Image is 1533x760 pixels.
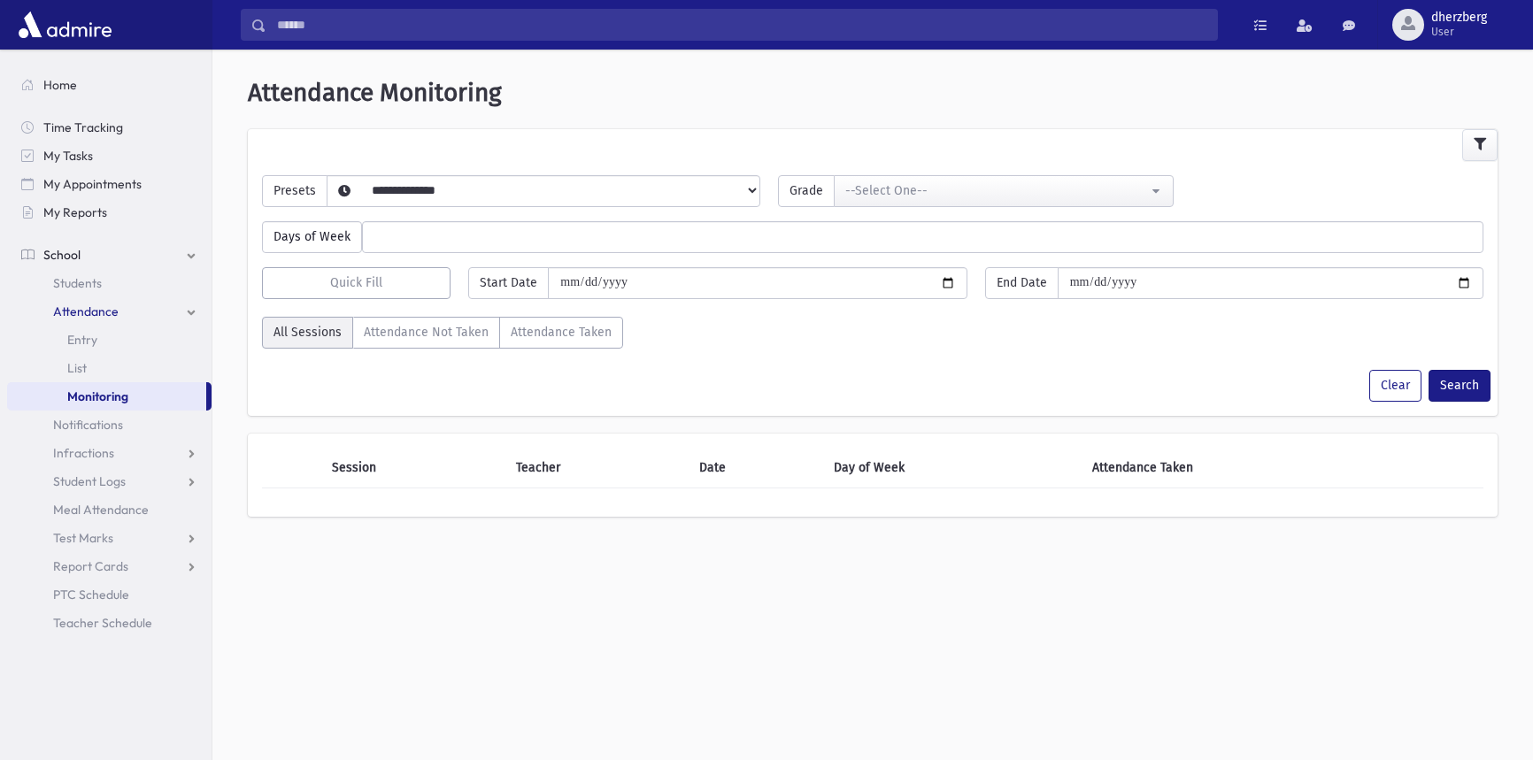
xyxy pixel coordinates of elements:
span: User [1431,25,1487,39]
a: Teacher Schedule [7,609,212,637]
span: Grade [778,175,835,207]
a: Monitoring [7,382,206,411]
button: Search [1429,370,1491,402]
a: PTC Schedule [7,580,212,609]
a: My Tasks [7,142,212,170]
label: Attendance Not Taken [352,317,500,349]
th: Day of Week [823,448,1082,488]
button: Quick Fill [262,267,451,299]
a: Home [7,71,212,99]
span: Quick Fill [330,275,382,290]
a: Notifications [7,411,212,439]
span: My Reports [43,204,107,220]
a: Report Cards [7,552,212,580]
a: My Appointments [7,170,212,198]
span: Meal Attendance [53,502,149,518]
span: List [67,360,87,376]
th: Date [689,448,822,488]
a: Attendance [7,297,212,326]
span: Teacher Schedule [53,615,152,631]
span: dherzberg [1431,11,1487,25]
a: Time Tracking [7,113,212,142]
img: AdmirePro [14,7,116,42]
span: PTC Schedule [53,587,129,603]
th: Attendance Taken [1082,448,1424,488]
th: Teacher [505,448,689,488]
a: My Reports [7,198,212,226]
span: Attendance [53,303,119,319]
th: Session [321,448,505,488]
span: End Date [985,267,1059,299]
a: Students [7,269,212,297]
label: All Sessions [262,317,353,349]
a: Meal Attendance [7,495,212,524]
a: Student Logs [7,467,212,495]
span: Student Logs [53,473,126,489]
a: School [7,241,212,269]
a: Test Marks [7,524,212,552]
span: Report Cards [53,558,128,574]
span: Start Date [468,267,549,299]
span: Attendance Monitoring [248,78,502,107]
a: Entry [7,326,212,354]
input: Search [266,9,1217,41]
span: My Tasks [43,148,93,164]
span: Entry [67,332,97,348]
span: Test Marks [53,530,113,546]
span: Time Tracking [43,119,123,135]
a: List [7,354,212,382]
div: --Select One-- [845,181,1148,200]
span: Monitoring [67,388,128,404]
label: Attendance Taken [499,317,623,349]
span: Notifications [53,417,123,433]
span: My Appointments [43,176,142,192]
span: Infractions [53,445,114,461]
span: Home [43,77,77,93]
span: School [43,247,81,263]
span: Presets [262,175,327,207]
button: Clear [1369,370,1421,402]
a: Infractions [7,439,212,467]
span: Days of Week [262,221,362,253]
div: AttTaken [262,317,623,356]
button: --Select One-- [834,175,1174,207]
span: Students [53,275,102,291]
